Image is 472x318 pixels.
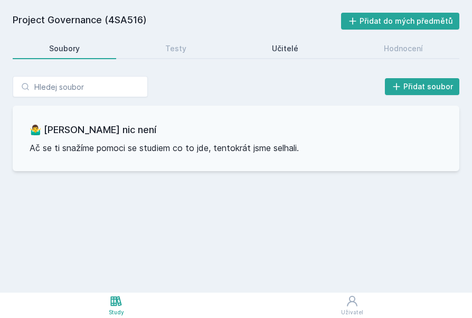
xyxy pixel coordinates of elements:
div: Uživatel [341,308,363,316]
div: Hodnocení [384,43,423,54]
input: Hledej soubor [13,76,148,97]
div: Soubory [49,43,80,54]
a: Testy [129,38,223,59]
div: Study [109,308,124,316]
a: Hodnocení [347,38,459,59]
h2: Project Governance (4SA516) [13,13,341,30]
h3: 🤷‍♂️ [PERSON_NAME] nic není [30,123,442,137]
div: Testy [165,43,186,54]
a: Soubory [13,38,116,59]
a: Učitelé [235,38,335,59]
p: Ač se ti snažíme pomoci se studiem co to jde, tentokrát jsme selhali. [30,142,442,154]
button: Přidat soubor [385,78,460,95]
div: Učitelé [272,43,298,54]
button: Přidat do mých předmětů [341,13,460,30]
